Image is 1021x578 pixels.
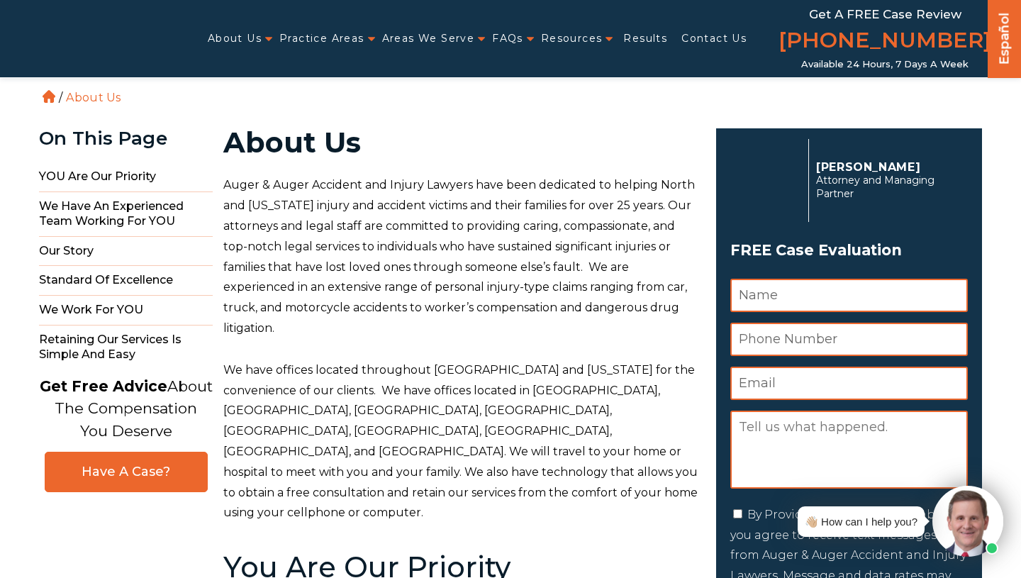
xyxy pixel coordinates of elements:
span: We Work For YOU [39,296,213,326]
h1: About Us [223,128,699,157]
input: Name [730,279,968,312]
span: Attorney and Managing Partner [816,174,960,201]
input: Phone Number [730,323,968,356]
div: 👋🏼 How can I help you? [805,512,917,531]
strong: Get Free Advice [40,377,167,395]
a: Contact Us [681,24,747,53]
p: About The Compensation You Deserve [40,375,213,443]
a: Home [43,90,55,103]
li: About Us [62,91,124,104]
span: Retaining Our Services Is Simple and Easy [39,326,213,369]
img: Intaker widget Avatar [932,486,1003,557]
img: Herbert Auger [730,145,801,216]
a: [PHONE_NUMBER] [779,25,991,59]
div: On This Page [39,128,213,149]
span: Get a FREE Case Review [809,7,961,21]
a: About Us [208,24,262,53]
a: Resources [541,24,603,53]
a: Areas We Serve [382,24,475,53]
a: Have A Case? [45,452,208,492]
a: Results [623,24,667,53]
img: Auger & Auger Accident and Injury Lawyers Logo [9,26,176,51]
span: We have offices located throughout [GEOGRAPHIC_DATA] and [US_STATE] for the convenience of our cl... [223,363,698,520]
span: YOU Are Our Priority [39,162,213,192]
a: FAQs [492,24,523,53]
span: Auger & Auger Accident and Injury Lawyers have been dedicated to helping North and [US_STATE] inj... [223,178,695,335]
span: Have A Case? [60,464,193,480]
span: FREE Case Evaluation [730,237,968,264]
span: Our Story [39,237,213,267]
input: Email [730,367,968,400]
span: Available 24 Hours, 7 Days a Week [801,59,969,70]
span: We Have An Experienced Team Working For YOU [39,192,213,237]
span: Standard of Excellence [39,266,213,296]
a: Practice Areas [279,24,364,53]
p: [PERSON_NAME] [816,160,960,174]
